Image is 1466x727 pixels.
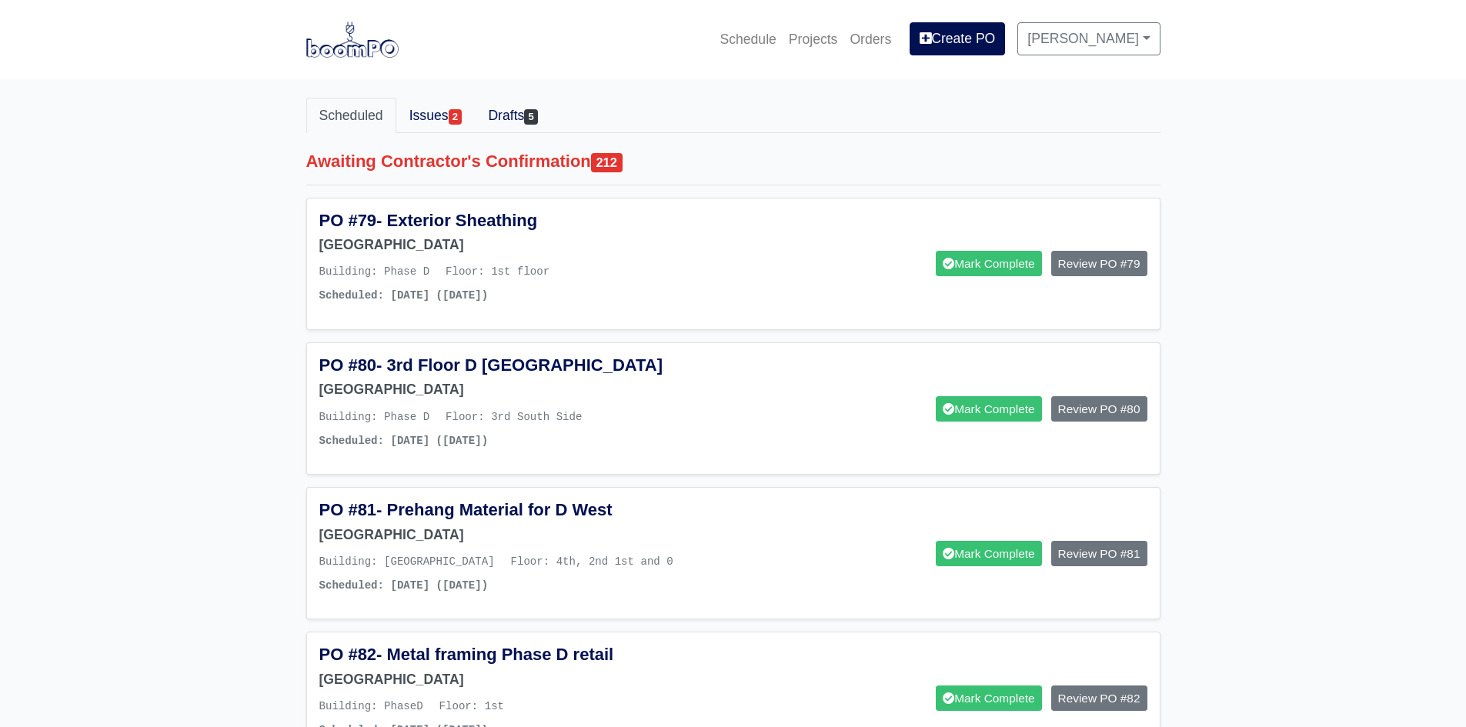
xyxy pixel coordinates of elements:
img: boomPO [306,22,399,57]
span: Building: Phase D [319,265,430,278]
a: Projects [783,22,844,56]
a: Mark Complete [936,685,1041,711]
span: - 3rd Floor D [GEOGRAPHIC_DATA] [376,355,663,375]
a: Mark Complete [936,396,1041,422]
h6: [GEOGRAPHIC_DATA] [319,527,722,543]
a: Create PO [910,22,1005,55]
a: Review PO #81 [1051,541,1147,566]
p: Scheduled: [DATE] ([DATE]) [319,577,722,595]
h6: [GEOGRAPHIC_DATA] [319,382,722,398]
span: Floor: 4th, 2nd 1st and 0 [511,555,673,568]
span: Building: [GEOGRAPHIC_DATA] [319,555,495,568]
h5: Awaiting Contractor's Confirmation [306,152,1160,172]
h6: [GEOGRAPHIC_DATA] [319,672,722,688]
a: Schedule [713,22,782,56]
span: Building: PhaseD [319,700,423,712]
p: Scheduled: [DATE] ([DATE]) [319,287,722,305]
span: Floor: 1st floor [446,265,549,278]
a: Review PO #79 [1051,251,1147,276]
span: - Prehang Material for D West [376,500,612,519]
a: Orders [843,22,897,56]
a: Drafts [475,98,551,133]
span: 5 [524,109,538,125]
a: Issues [396,98,476,133]
a: Mark Complete [936,541,1041,566]
span: - Exterior Sheathing [376,211,537,230]
h5: PO #79 [319,211,722,231]
a: [PERSON_NAME] [1017,22,1160,55]
span: Building: Phase D [319,411,430,423]
span: - Metal framing Phase D retail [376,645,613,664]
h5: PO #80 [319,355,722,375]
span: Floor: 3rd South Side [446,411,582,423]
span: 212 [591,153,623,172]
span: Floor: 1st [439,700,504,712]
a: Mark Complete [936,251,1041,276]
a: Review PO #80 [1051,396,1147,422]
p: Scheduled: [DATE] ([DATE]) [319,432,722,450]
h5: PO #82 [319,645,722,665]
h5: PO #81 [319,500,722,520]
span: 2 [449,109,463,125]
a: Scheduled [306,98,396,133]
h6: [GEOGRAPHIC_DATA] [319,237,722,253]
a: Review PO #82 [1051,685,1147,711]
